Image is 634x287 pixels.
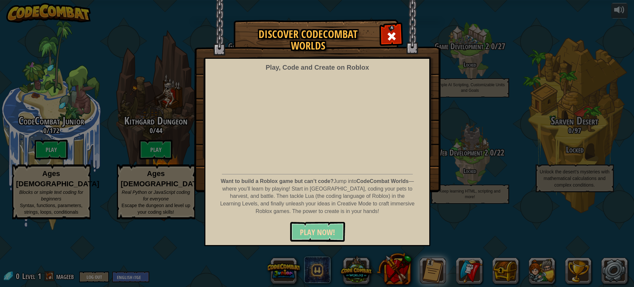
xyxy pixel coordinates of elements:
[290,222,345,242] button: PLAY NOW!
[240,28,376,52] h1: Discover CodeCombat Worlds
[357,178,409,184] strong: CodeCombat Worlds
[221,178,334,184] strong: Want to build a Roblox game but can’t code?
[220,178,415,215] p: Jump into — where you’ll learn by playing! Start in [GEOGRAPHIC_DATA], coding your pets to harves...
[265,63,369,72] div: Play, Code and Create on Roblox
[300,227,335,237] span: PLAY NOW!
